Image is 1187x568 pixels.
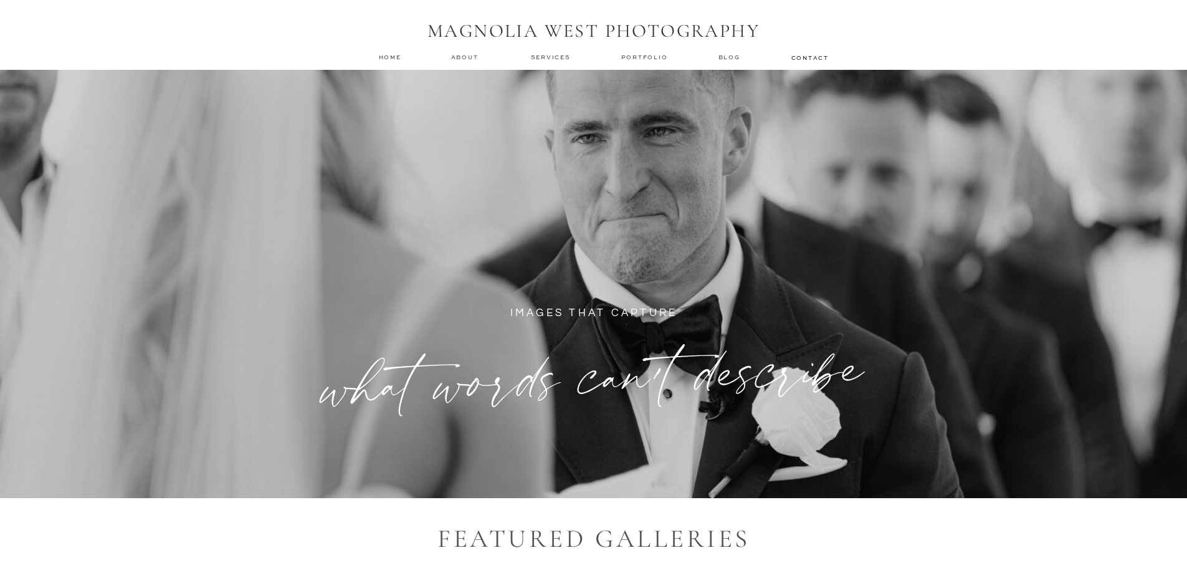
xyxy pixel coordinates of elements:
a: Portfolio [621,53,670,62]
a: about [451,53,482,62]
a: services [531,53,573,61]
a: Blog [718,53,743,62]
h2: featured galleries [351,522,837,546]
a: contact [791,54,827,61]
h1: what words can't describe [307,332,881,415]
p: IMAGES THAT CAPTURE [413,304,775,332]
h1: MAGNOLIA WEST PHOTOGRAPHY [419,20,768,44]
a: home [379,53,403,61]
